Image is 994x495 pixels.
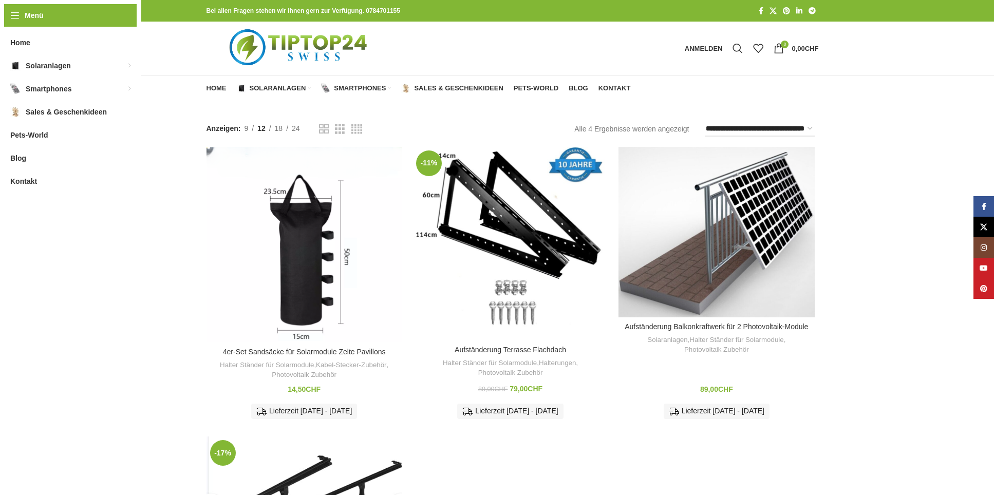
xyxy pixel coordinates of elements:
[401,84,410,93] img: Sales & Geschenkideen
[223,348,386,356] a: 4er-Set Sandsäcke für Solarmodule Zelte Pavillons
[237,78,311,99] a: Solaranlagen
[805,45,819,52] span: CHF
[10,33,30,52] span: Home
[321,78,391,99] a: Smartphones
[207,147,402,342] a: 4er-Set Sandsäcke für Solarmodule Zelte Pavillons
[207,123,241,134] span: Anzeigen
[624,335,809,354] div: , ,
[685,45,723,52] span: Anmelden
[973,196,994,217] a: Facebook Social Link
[569,78,588,99] a: Blog
[598,78,631,99] a: Kontakt
[250,84,306,92] span: Solaranlagen
[443,358,537,368] a: Halter Ständer für Solarmodule
[689,335,783,345] a: Halter Ständer für Solarmodule
[25,10,44,21] span: Menü
[207,22,393,75] img: Tiptop24 Nachhaltige & Faire Produkte
[210,440,236,466] span: -17%
[455,346,566,354] a: Aufständerung Terrasse Flachdach
[212,360,397,379] div: , ,
[207,7,400,14] strong: Bei allen Fragen stehen wir Ihnen gern zur Verfügung. 0784701155
[457,404,563,419] div: Lieferzeit [DATE] - [DATE]
[220,360,314,370] a: Halter Ständer für Solarmodule
[334,84,386,92] span: Smartphones
[756,4,766,18] a: Facebook Social Link
[539,358,576,368] a: Halterungen
[321,84,330,93] img: Smartphones
[251,404,357,419] div: Lieferzeit [DATE] - [DATE]
[244,124,248,132] span: 9
[319,123,329,136] a: Rasteransicht 2
[10,61,21,71] img: Solaranlagen
[781,41,789,48] span: 0
[26,80,71,98] span: Smartphones
[574,123,689,135] p: Alle 4 Ergebnisse werden angezeigt
[271,123,287,134] a: 18
[780,4,793,18] a: Pinterest Social Link
[335,123,345,136] a: Rasteransicht 3
[705,122,815,137] select: Shop-Reihenfolge
[237,84,246,93] img: Solaranlagen
[792,45,818,52] bdi: 0,00
[207,44,393,52] a: Logo der Website
[201,78,636,99] div: Hauptnavigation
[768,38,823,59] a: 0 0,00CHF
[10,126,48,144] span: Pets-World
[418,358,603,377] div: , ,
[805,4,819,18] a: Telegram Social Link
[647,335,687,345] a: Solaranlagen
[288,123,304,134] a: 24
[275,124,283,132] span: 18
[207,84,227,92] span: Home
[598,84,631,92] span: Kontakt
[351,123,362,136] a: Rasteransicht 4
[973,278,994,299] a: Pinterest Social Link
[240,123,252,134] a: 9
[10,107,21,117] img: Sales & Geschenkideen
[207,78,227,99] a: Home
[718,385,733,393] span: CHF
[727,38,748,59] a: Suche
[700,385,733,393] bdi: 89,00
[973,237,994,258] a: Instagram Social Link
[528,385,542,393] span: CHF
[10,149,26,167] span: Blog
[401,78,503,99] a: Sales & Geschenkideen
[412,147,608,340] a: Aufständerung Terrasse Flachdach
[664,404,770,419] div: Lieferzeit [DATE] - [DATE]
[254,123,269,134] a: 12
[478,368,543,378] a: Photovoltaik Zubehör
[257,124,266,132] span: 12
[494,386,508,393] span: CHF
[793,4,805,18] a: LinkedIn Social Link
[748,38,768,59] div: Meine Wunschliste
[292,124,300,132] span: 24
[288,385,321,393] bdi: 14,50
[514,78,558,99] a: Pets-World
[416,150,442,176] span: -11%
[973,258,994,278] a: YouTube Social Link
[569,84,588,92] span: Blog
[26,56,71,75] span: Solaranlagen
[766,4,780,18] a: X Social Link
[625,322,808,331] a: Aufständerung Balkonkraftwerk für 2 Photovoltaik-Module
[510,385,542,393] bdi: 79,00
[272,370,336,380] a: Photovoltaik Zubehör
[680,38,728,59] a: Anmelden
[684,345,749,355] a: Photovoltaik Zubehör
[316,360,386,370] a: Kabel-Stecker-Zubehör
[618,147,814,317] a: Aufständerung Balkonkraftwerk für 2 Photovoltaik-Module
[10,172,37,191] span: Kontakt
[306,385,321,393] span: CHF
[478,386,508,393] bdi: 89,00
[414,84,503,92] span: Sales & Geschenkideen
[973,217,994,237] a: X Social Link
[514,84,558,92] span: Pets-World
[26,103,107,121] span: Sales & Geschenkideen
[10,84,21,94] img: Smartphones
